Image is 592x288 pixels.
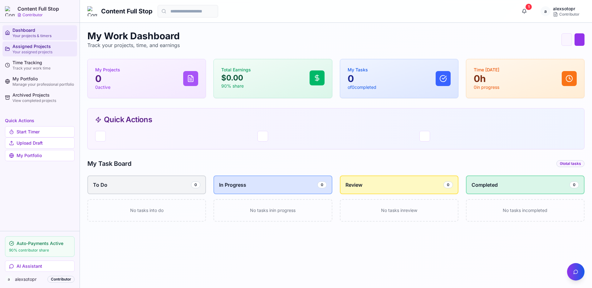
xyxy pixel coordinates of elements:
[47,276,75,283] div: Contributor
[2,74,77,89] a: My PortfolioManage your professional portfolio
[2,25,77,40] a: DashboardYour projects & timers
[5,6,15,16] img: Content Full Stop Logo
[222,207,324,214] p: No tasks in in progress
[536,5,585,17] button: aalexsotopr Contributor
[221,73,251,83] p: $0.00
[191,181,200,188] div: 0
[348,73,376,84] p: 0
[22,12,43,17] p: Contributor
[2,90,77,105] a: Archived ProjectsView completed projects
[87,159,131,168] h2: My Task Board
[12,92,75,98] div: Archived Projects
[95,116,577,123] div: Quick Actions
[87,6,97,16] img: Content Full Stop Logo
[348,67,376,73] p: My Tasks
[17,5,59,12] h2: Content Full Stop
[443,181,453,188] div: 0
[317,181,327,188] div: 0
[5,276,12,283] span: a
[87,30,180,41] h1: My Work Dashboard
[87,41,180,49] p: Track your projects, time, and earnings
[5,137,75,149] button: Upload Draft
[9,248,71,253] p: 90% contributor share
[2,58,77,73] a: Time TrackingTrack your work time
[474,67,499,73] p: Time [DATE]
[12,66,75,71] div: Track your work time
[575,33,585,46] svg: Upload Draft
[5,118,75,124] h3: Quick Actions
[348,84,376,90] p: of 0 completed
[12,43,75,50] div: Assigned Projects
[221,83,251,89] p: 90% share
[12,27,75,33] div: Dashboard
[518,5,531,17] button: 1
[570,181,579,188] div: 0
[17,240,63,247] span: Auto-Payments Active
[221,67,251,73] p: Total Earnings
[474,84,499,90] p: 0 in progress
[5,150,75,161] a: My Portfolio
[12,76,75,82] div: My Portfolio
[93,181,107,189] h3: To Do
[95,84,120,90] p: 0 active
[472,181,498,189] h3: Completed
[553,12,580,17] div: Contributor
[95,207,198,214] p: No tasks in to do
[12,33,75,38] div: Your projects & timers
[348,207,450,214] p: No tasks in review
[556,160,585,167] div: 0 total tasks
[95,73,120,84] p: 0
[345,181,362,189] h3: Review
[561,33,572,46] svg: Quick Timer
[12,60,75,66] div: Time Tracking
[12,82,75,87] div: Manage your professional portfolio
[95,67,120,73] p: My Projects
[526,4,532,10] div: 1
[474,73,499,84] p: 0 h
[5,141,75,147] a: Upload Draft
[5,261,75,272] button: AI Assistant
[541,6,550,16] span: a
[101,7,153,16] h1: Content Full Stop
[219,181,246,189] h3: In Progress
[12,50,75,55] div: Your assigned projects
[12,98,75,103] div: View completed projects
[474,207,576,214] p: No tasks in completed
[5,129,75,136] a: Start Timer
[553,6,580,12] div: alexsotopr
[2,41,77,56] a: Assigned ProjectsYour assigned projects
[15,276,45,282] span: alexsotopr
[5,126,75,137] button: Start Timer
